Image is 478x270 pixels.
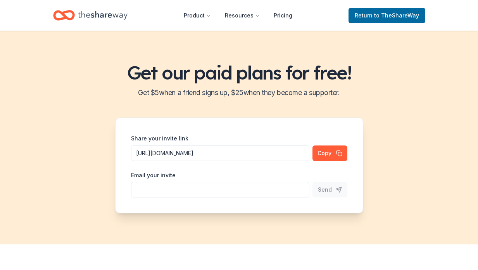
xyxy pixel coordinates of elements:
span: Return [355,11,419,20]
h1: Get our paid plans for free! [9,62,469,83]
span: to TheShareWay [374,12,419,19]
a: Home [53,6,128,24]
button: Product [178,8,217,23]
h2: Get $ 5 when a friend signs up, $ 25 when they become a supporter. [9,87,469,99]
a: Returnto TheShareWay [349,8,425,23]
label: Share your invite link [131,135,188,142]
a: Pricing [267,8,299,23]
nav: Main [178,6,299,24]
label: Email your invite [131,171,176,179]
button: Copy [312,145,347,161]
button: Resources [219,8,266,23]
